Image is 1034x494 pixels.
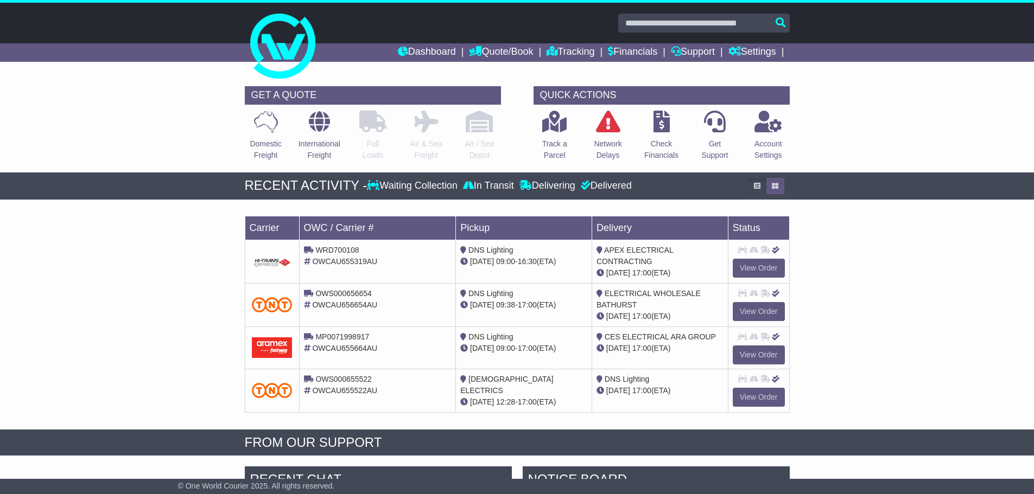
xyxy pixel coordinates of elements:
a: Dashboard [398,43,456,62]
div: (ETA) [597,267,724,279]
span: [DATE] [606,312,630,320]
p: Track a Parcel [542,138,567,161]
td: Pickup [456,216,592,240]
img: GetCarrierServiceDarkLogo [252,255,293,267]
a: Tracking [547,43,594,62]
div: (ETA) [597,311,724,322]
p: Get Support [701,138,728,161]
span: 12:28 [496,397,515,406]
span: DNS Lighting [468,332,513,341]
div: Waiting Collection [367,180,460,192]
span: WRD700108 [315,246,359,254]
div: - (ETA) [460,299,587,311]
span: [DATE] [606,386,630,395]
span: MP0071998917 [315,332,369,341]
span: 09:38 [496,300,515,309]
span: OWCAU655319AU [312,257,377,266]
div: RECENT ACTIVITY - [245,178,367,194]
span: DNS Lighting [605,375,650,383]
span: [DATE] [470,300,494,309]
span: DNS Lighting [468,289,513,298]
p: Domestic Freight [250,138,281,161]
div: In Transit [460,180,517,192]
p: Air & Sea Freight [410,138,442,161]
p: Account Settings [754,138,782,161]
a: Support [671,43,715,62]
span: OWCAU655664AU [312,344,377,352]
a: InternationalFreight [298,110,341,167]
p: Network Delays [594,138,621,161]
a: CheckFinancials [644,110,679,167]
td: OWC / Carrier # [299,216,456,240]
span: 17:00 [632,386,651,395]
span: 09:00 [496,257,515,266]
span: [DATE] [470,257,494,266]
div: (ETA) [597,343,724,354]
div: - (ETA) [460,396,587,408]
span: 09:00 [496,344,515,352]
span: 17:00 [632,344,651,352]
div: (ETA) [597,385,724,396]
span: 17:00 [518,300,537,309]
a: View Order [733,259,785,278]
a: NetworkDelays [593,110,622,167]
span: [DATE] [606,268,630,277]
span: OWCAU656654AU [312,300,377,309]
p: Full Loads [359,138,386,161]
span: 17:00 [518,397,537,406]
span: CES ELECTRICAL ARA GROUP [605,332,716,341]
td: Status [728,216,789,240]
td: Delivery [592,216,728,240]
span: OWS000655522 [315,375,372,383]
span: 17:00 [518,344,537,352]
span: APEX ELECTRICAL CONTRACTING [597,246,673,266]
span: © One World Courier 2025. All rights reserved. [178,482,335,490]
a: View Order [733,302,785,321]
span: OWCAU655522AU [312,386,377,395]
span: 17:00 [632,312,651,320]
span: DNS Lighting [468,246,513,254]
p: Check Financials [644,138,678,161]
p: Air / Sea Depot [465,138,494,161]
a: Quote/Book [469,43,533,62]
a: View Order [733,345,785,364]
img: TNT_Domestic.png [252,297,293,312]
span: OWS000656654 [315,289,372,298]
div: - (ETA) [460,256,587,267]
div: FROM OUR SUPPORT [245,435,790,451]
span: [DATE] [606,344,630,352]
span: [DATE] [470,344,494,352]
div: Delivering [517,180,578,192]
a: Track aParcel [542,110,568,167]
a: Financials [608,43,657,62]
a: DomesticFreight [249,110,282,167]
span: [DATE] [470,397,494,406]
div: Delivered [578,180,632,192]
span: 17:00 [632,268,651,277]
span: [DEMOGRAPHIC_DATA] ELECTRICS [460,375,554,395]
div: - (ETA) [460,343,587,354]
img: TNT_Domestic.png [252,383,293,397]
a: Settings [728,43,776,62]
img: Aramex.png [252,337,293,357]
div: GET A QUOTE [245,86,501,105]
a: GetSupport [701,110,728,167]
p: International Freight [299,138,340,161]
td: Carrier [245,216,299,240]
a: AccountSettings [754,110,783,167]
span: ELECTRICAL WHOLESALE BATHURST [597,289,701,309]
div: QUICK ACTIONS [534,86,790,105]
a: View Order [733,388,785,407]
span: 16:30 [518,257,537,266]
